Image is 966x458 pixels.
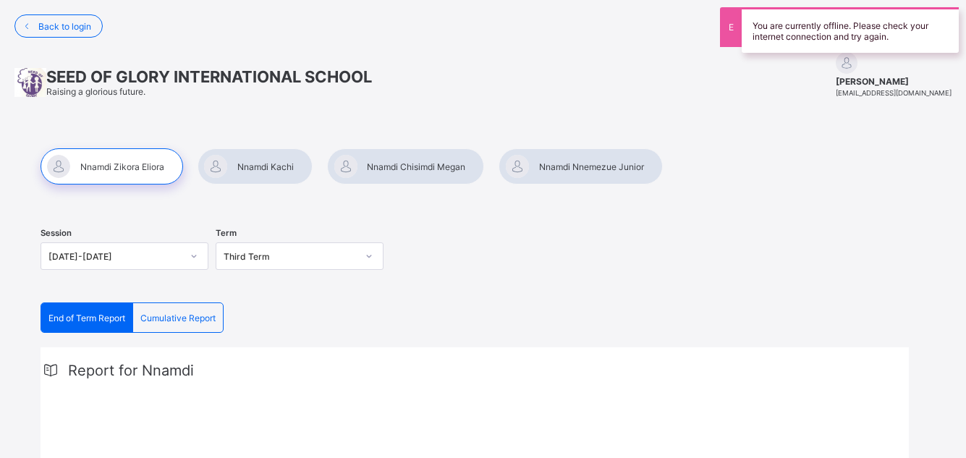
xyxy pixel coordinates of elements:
span: [PERSON_NAME] [836,76,952,87]
span: Session [41,228,72,238]
span: Back to login [38,21,91,32]
span: End of Term Report [48,313,125,323]
span: Raising a glorious future. [46,86,145,97]
span: Term [216,228,237,238]
div: You are currently offline. Please check your internet connection and try again. [742,7,959,53]
span: Cumulative Report [140,313,216,323]
span: [EMAIL_ADDRESS][DOMAIN_NAME] [836,89,952,97]
div: Third Term [224,251,357,262]
span: SEED OF GLORY INTERNATIONAL SCHOOL [46,67,372,86]
img: default.svg [836,52,857,74]
img: School logo [14,68,46,97]
span: Report for Nnamdi [68,362,194,379]
div: [DATE]-[DATE] [48,251,182,262]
